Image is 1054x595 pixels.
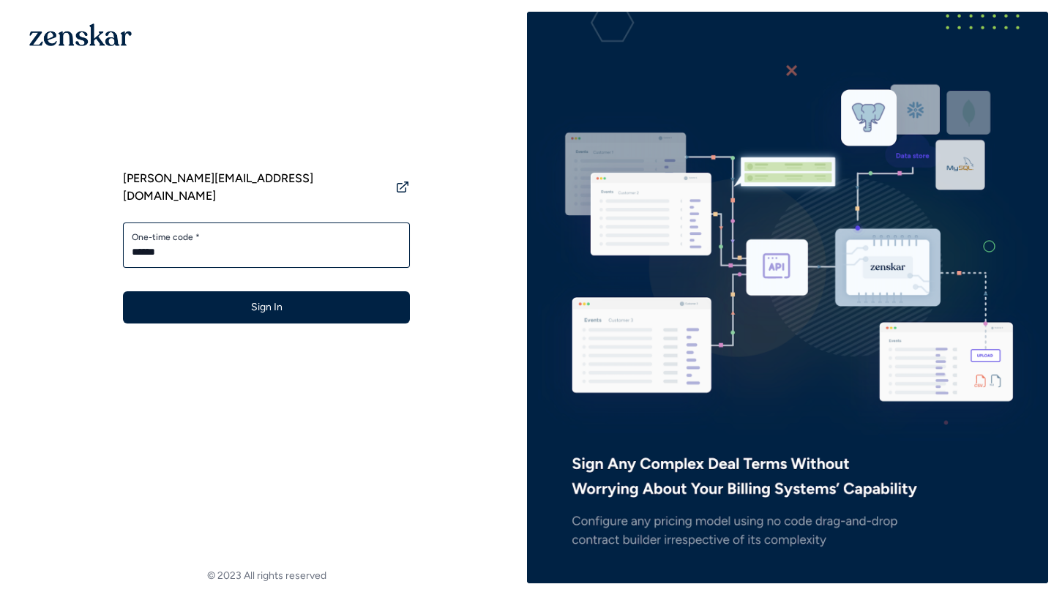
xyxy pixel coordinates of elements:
footer: © 2023 All rights reserved [6,569,527,583]
button: Sign In [123,291,410,323]
label: One-time code * [132,231,401,243]
img: 1OGAJ2xQqyY4LXKgY66KYq0eOWRCkrZdAb3gUhuVAqdWPZE9SRJmCz+oDMSn4zDLXe31Ii730ItAGKgCKgCCgCikA4Av8PJUP... [29,23,132,46]
span: [PERSON_NAME][EMAIL_ADDRESS][DOMAIN_NAME] [123,170,389,205]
